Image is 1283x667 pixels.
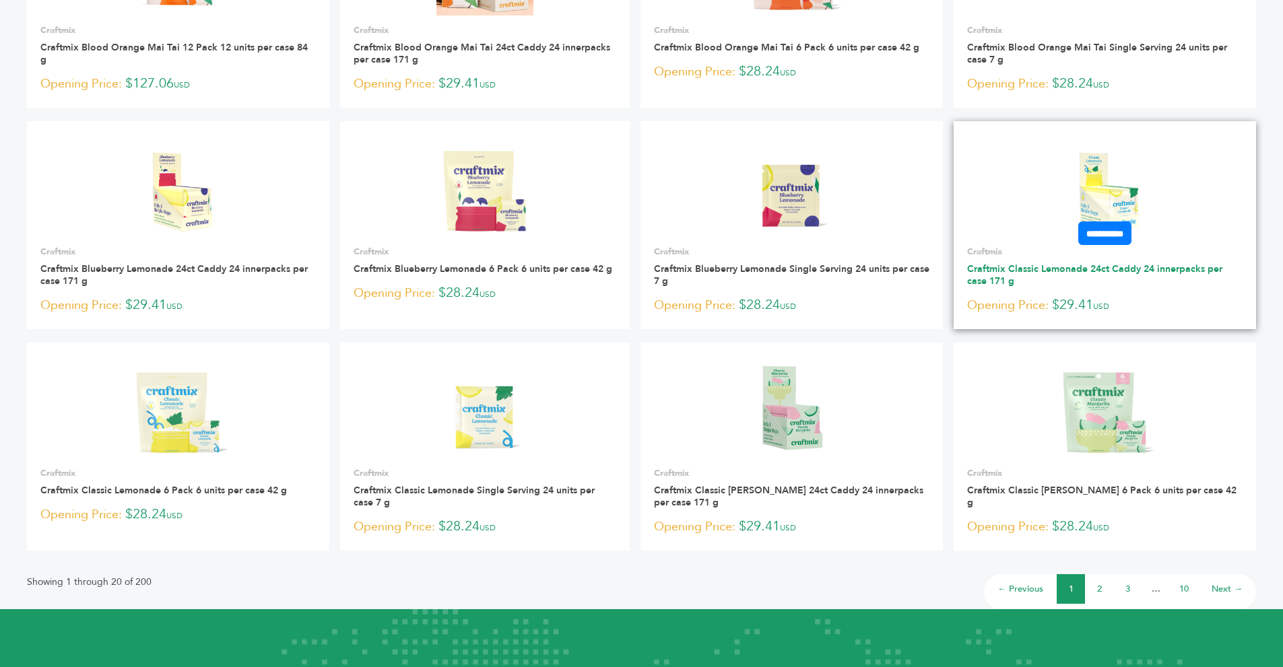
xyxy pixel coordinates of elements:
img: Craftmix Classic Lemonade 6 Pack 6 units per case 42 g [105,361,251,458]
span: USD [780,301,796,312]
p: $28.24 [967,74,1243,94]
span: USD [1093,301,1109,312]
span: USD [480,289,496,300]
span: USD [480,79,496,90]
span: Opening Price: [354,75,435,93]
p: Showing 1 through 20 of 200 [27,574,152,590]
span: Opening Price: [40,505,122,524]
p: $28.24 [967,517,1243,537]
span: Opening Price: [967,518,1049,536]
span: Opening Price: [354,284,435,302]
a: Craftmix Classic [PERSON_NAME] 24ct Caddy 24 innerpacks per case 171 g [654,484,923,509]
a: ← Previous [997,583,1043,595]
span: Opening Price: [967,75,1049,93]
a: 10 [1179,583,1189,595]
span: Opening Price: [654,518,735,536]
img: Craftmix Classic Lemonade 24ct Caddy 24 innerpacks per case 171 g [1032,139,1178,237]
span: Opening Price: [40,296,122,314]
p: Craftmix [354,24,616,36]
a: 2 [1097,583,1102,595]
img: Craftmix Blueberry Lemonade 24ct Caddy 24 innerpacks per case 171 g [105,139,251,237]
span: USD [480,522,496,533]
p: $127.06 [40,74,316,94]
p: Craftmix [40,467,316,479]
a: Craftmix Blueberry Lemonade 6 Pack 6 units per case 42 g [354,262,612,275]
p: $28.24 [654,62,929,82]
a: Craftmix Classic Lemonade Single Serving 24 units per case 7 g [354,484,595,509]
span: Opening Price: [654,296,735,314]
span: Opening Price: [354,518,435,536]
a: 1 [1069,583,1074,595]
a: 3 [1125,583,1130,595]
span: Opening Price: [967,296,1049,314]
p: $29.41 [654,517,929,537]
p: $29.41 [967,295,1243,316]
span: USD [780,67,796,78]
img: Craftmix Blueberry Lemonade 6 Pack 6 units per case 42 g [412,139,558,237]
p: $28.24 [40,505,316,525]
span: Opening Price: [40,75,122,93]
span: Opening Price: [654,63,735,81]
span: USD [174,79,190,90]
a: Craftmix Classic [PERSON_NAME] 6 Pack 6 units per case 42 g [967,484,1237,509]
p: $28.24 [354,283,616,304]
p: Craftmix [354,246,616,258]
p: Craftmix [654,467,929,479]
p: $28.24 [354,517,616,537]
img: Craftmix Classic Lemonade Single Serving 24 units per case 7 g [412,361,558,458]
p: Craftmix [967,467,1243,479]
a: Craftmix Blueberry Lemonade Single Serving 24 units per case 7 g [654,262,929,287]
a: Craftmix Blueberry Lemonade 24ct Caddy 24 innerpacks per case 171 g [40,262,308,287]
p: Craftmix [654,246,929,258]
span: USD [780,522,796,533]
p: $29.41 [40,295,316,316]
span: USD [166,510,183,521]
a: Next → [1212,583,1243,595]
p: Craftmix [654,24,929,36]
a: Craftmix Blood Orange Mai Tai 6 Pack 6 units per case 42 g [654,41,919,54]
p: $29.41 [354,74,616,94]
a: Craftmix Classic Lemonade 24ct Caddy 24 innerpacks per case 171 g [967,262,1222,287]
span: USD [1093,522,1109,533]
p: Craftmix [40,246,316,258]
p: $28.24 [654,295,929,316]
li: … [1142,574,1170,604]
img: Craftmix Blueberry Lemonade Single Serving 24 units per case 7 g [719,139,865,237]
p: Craftmix [354,467,616,479]
span: USD [166,301,183,312]
p: Craftmix [40,24,316,36]
img: Craftmix Classic Margarita 24ct Caddy 24 innerpacks per case 171 g [743,361,841,458]
a: Craftmix Blood Orange Mai Tai Single Serving 24 units per case 7 g [967,41,1227,66]
img: Craftmix Classic Margarita 6 Pack 6 units per case 42 g [1032,361,1178,458]
p: Craftmix [967,24,1243,36]
span: USD [1093,79,1109,90]
a: Craftmix Blood Orange Mai Tai 24ct Caddy 24 innerpacks per case 171 g [354,41,610,66]
p: Craftmix [967,246,1243,258]
a: Craftmix Classic Lemonade 6 Pack 6 units per case 42 g [40,484,287,497]
a: Craftmix Blood Orange Mai Tai 12 Pack 12 units per case 84 g [40,41,308,66]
